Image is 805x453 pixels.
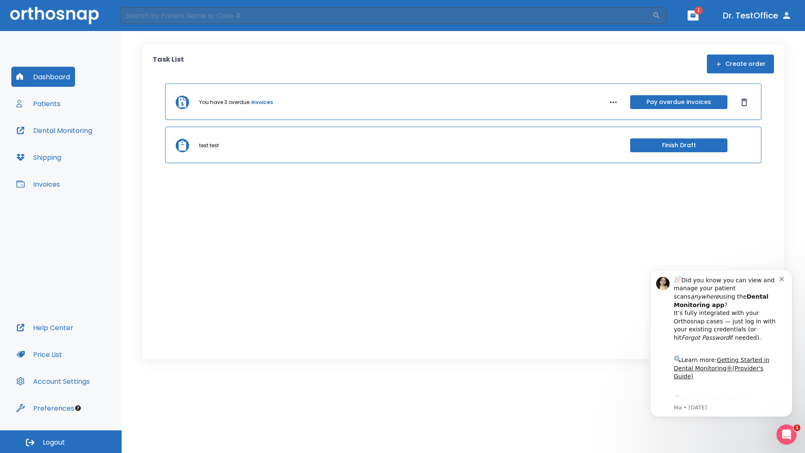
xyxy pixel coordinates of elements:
[251,99,273,106] a: invoices
[11,147,66,167] button: Shipping
[630,95,727,109] button: Pay overdue invoices
[11,371,95,391] button: Account Settings
[776,424,797,445] iframe: Intercom live chat
[43,438,65,447] span: Logout
[199,142,219,149] p: test test
[11,344,67,364] button: Price List
[74,404,82,412] div: Tooltip anchor
[11,94,65,114] button: Patients
[630,138,727,152] button: Finish Draft
[153,55,184,73] p: Task List
[694,6,703,15] span: 1
[637,259,805,449] iframe: Intercom notifications message
[719,8,795,23] button: Dr. TestOffice
[199,99,249,106] p: You have 3 overdue
[737,96,751,109] button: Dismiss
[11,174,65,194] button: Invoices
[10,7,99,24] img: Orthosnap
[11,120,97,141] button: Dental Monitoring
[794,424,800,431] span: 1
[707,55,774,73] button: Create order
[120,7,652,24] input: Search by Patient Name or Case #
[11,398,79,418] button: Preferences
[11,318,78,338] button: Help Center
[11,67,75,87] button: Dashboard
